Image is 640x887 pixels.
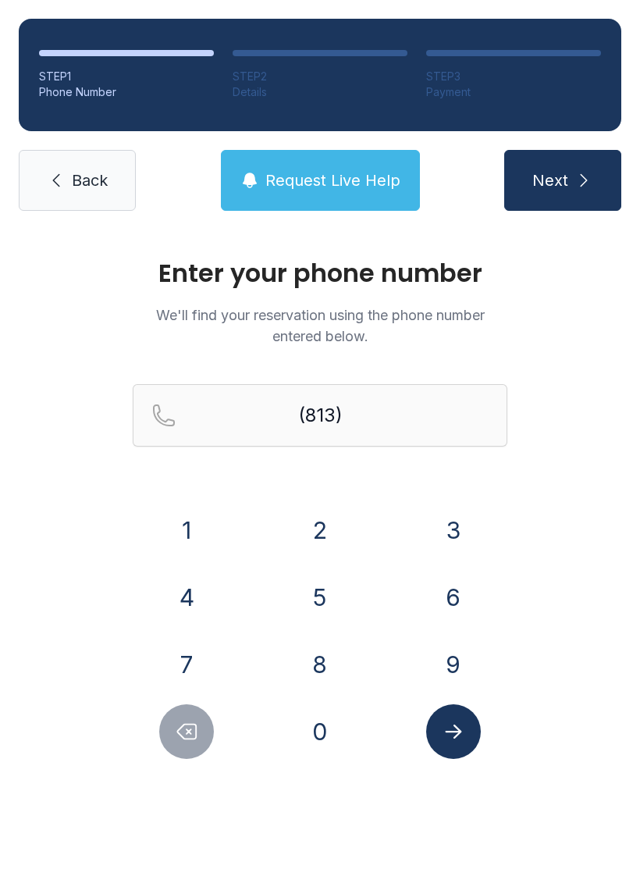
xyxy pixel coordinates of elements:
h1: Enter your phone number [133,261,507,286]
div: STEP 3 [426,69,601,84]
button: 5 [293,570,347,625]
span: Next [532,169,568,191]
button: Delete number [159,704,214,759]
button: 1 [159,503,214,557]
input: Reservation phone number [133,384,507,447]
button: 0 [293,704,347,759]
button: 3 [426,503,481,557]
button: 9 [426,637,481,692]
span: Request Live Help [265,169,400,191]
button: Submit lookup form [426,704,481,759]
button: 6 [426,570,481,625]
div: Payment [426,84,601,100]
button: 4 [159,570,214,625]
button: 8 [293,637,347,692]
span: Back [72,169,108,191]
div: Details [233,84,407,100]
div: STEP 1 [39,69,214,84]
button: 2 [293,503,347,557]
div: Phone Number [39,84,214,100]
div: STEP 2 [233,69,407,84]
p: We'll find your reservation using the phone number entered below. [133,305,507,347]
button: 7 [159,637,214,692]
